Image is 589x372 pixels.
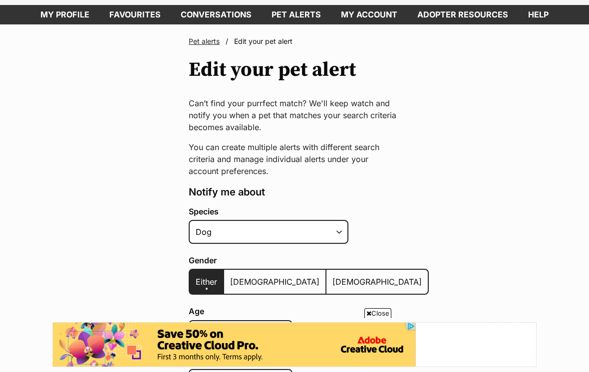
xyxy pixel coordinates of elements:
label: Species [189,207,429,216]
label: Gender [189,256,429,265]
a: Help [518,5,559,24]
a: Adopter resources [407,5,518,24]
span: [DEMOGRAPHIC_DATA] [332,277,422,287]
label: Age [189,307,429,316]
h1: Edit your pet alert [189,58,356,81]
span: Close [364,308,391,318]
span: [DEMOGRAPHIC_DATA] [230,277,319,287]
nav: Breadcrumbs [189,36,400,46]
span: / [226,36,228,46]
a: My account [331,5,407,24]
a: My profile [30,5,99,24]
span: Edit your pet alert [234,37,293,45]
a: Pet alerts [189,37,220,45]
span: Either [196,277,217,287]
iframe: Advertisement [52,322,537,367]
p: Can’t find your purrfect match? We'll keep watch and notify you when a pet that matches your sear... [189,97,400,133]
span: Notify me about [189,186,265,198]
a: Favourites [99,5,171,24]
p: You can create multiple alerts with different search criteria and manage individual alerts under ... [189,141,400,177]
a: Pet alerts [262,5,331,24]
a: conversations [171,5,262,24]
